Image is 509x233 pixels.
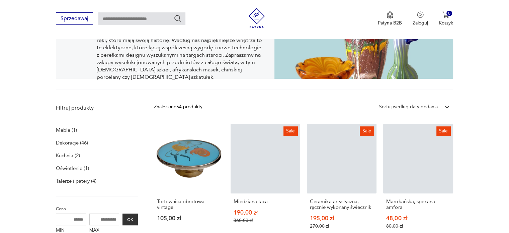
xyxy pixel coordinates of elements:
[387,11,393,19] img: Ikona medalu
[378,11,402,26] button: Patyna B2B
[413,11,428,26] button: Zaloguj
[157,199,221,210] h3: Tortownica obrotowa vintage
[234,210,297,216] p: 190,00 zł
[157,216,221,221] p: 105,00 zł
[386,199,450,210] h3: Marokańska, spękana amfora
[379,103,438,111] div: Sortuj według daty dodania
[310,216,373,221] p: 195,00 zł
[310,223,373,229] p: 270,00 zł
[56,104,138,112] p: Filtruj produkty
[439,11,453,26] button: 0Koszyk
[234,218,297,223] p: 360,00 zł
[56,164,89,173] a: Oświetlenie (1)
[56,176,96,186] a: Talerze i patery (4)
[446,11,452,16] div: 0
[174,14,182,22] button: Szukaj
[56,138,88,148] a: Dekoracje (46)
[56,125,77,135] a: Meble (1)
[439,20,453,26] p: Koszyk
[386,216,450,221] p: 48,00 zł
[234,199,297,205] h3: Miedziana taca
[417,11,424,18] img: Ikonka użytkownika
[378,20,402,26] p: Patyna B2B
[56,12,93,25] button: Sprzedawaj
[56,151,80,160] a: Kuchnia (2)
[386,223,450,229] p: 80,00 zł
[56,205,138,213] p: Cena
[97,22,264,81] p: LosColores powstało z pasji do designu, sztuki i niepowtarzalnych przedmiotów vintage. Wierzymy w...
[247,8,267,28] img: Patyna - sklep z meblami i dekoracjami vintage
[310,199,373,210] h3: Ceramika artystyczna, ręcznie wykonany świecznik
[378,11,402,26] a: Ikona medaluPatyna B2B
[56,17,93,21] a: Sprzedawaj
[413,20,428,26] p: Zaloguj
[122,214,138,225] button: OK
[154,103,202,111] div: Znaleziono 54 produkty
[442,11,449,18] img: Ikona koszyka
